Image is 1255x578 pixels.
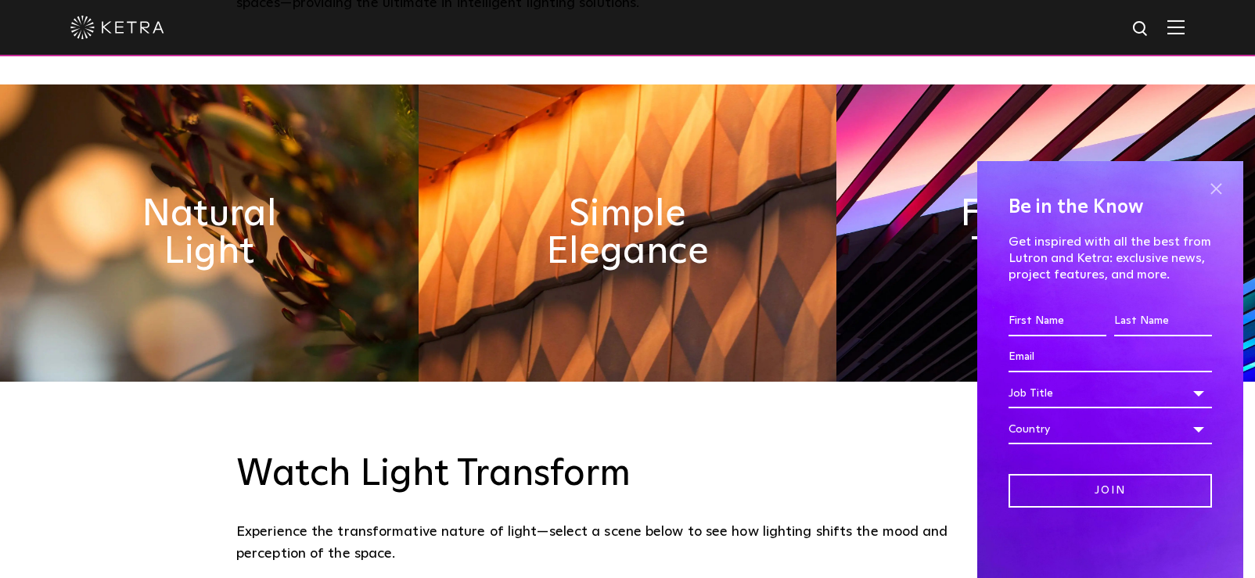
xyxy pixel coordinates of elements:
h2: Flexible & Timeless [941,196,1150,271]
img: simple_elegance [419,84,837,382]
img: Hamburger%20Nav.svg [1167,20,1185,34]
img: search icon [1131,20,1151,39]
input: Email [1009,343,1212,372]
input: Last Name [1114,307,1212,336]
p: Experience the transformative nature of light—select a scene below to see how lighting shifts the... [236,521,1011,565]
h3: Watch Light Transform [236,452,1019,497]
p: Get inspired with all the best from Lutron and Ketra: exclusive news, project features, and more. [1009,234,1212,282]
img: ketra-logo-2019-white [70,16,164,39]
div: Country [1009,415,1212,444]
input: Join [1009,474,1212,508]
h4: Be in the Know [1009,192,1212,222]
div: Job Title [1009,379,1212,408]
h2: Simple Elegance [523,196,732,271]
input: First Name [1009,307,1106,336]
h2: Natural Light [105,196,314,271]
img: flexible_timeless_ketra [836,84,1255,382]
